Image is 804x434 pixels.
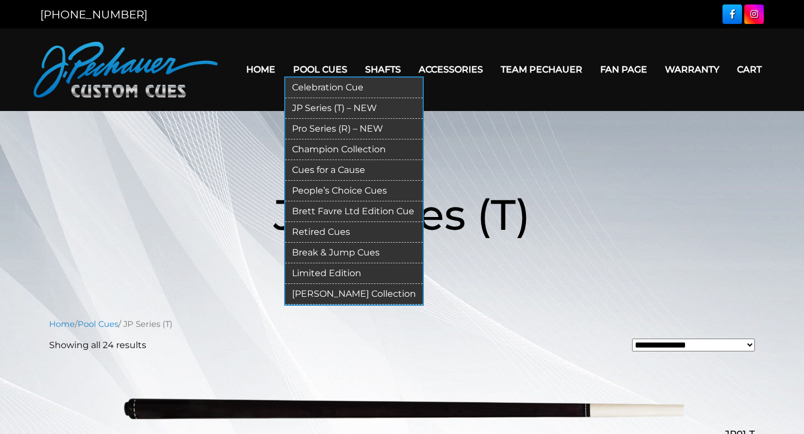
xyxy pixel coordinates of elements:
[285,284,423,305] a: [PERSON_NAME] Collection
[632,339,755,352] select: Shop order
[285,263,423,284] a: Limited Edition
[49,318,755,330] nav: Breadcrumb
[285,119,423,139] a: Pro Series (R) – NEW
[78,319,118,329] a: Pool Cues
[285,243,423,263] a: Break & Jump Cues
[492,55,591,84] a: Team Pechauer
[285,201,423,222] a: Brett Favre Ltd Edition Cue
[237,55,284,84] a: Home
[728,55,770,84] a: Cart
[49,319,75,329] a: Home
[285,160,423,181] a: Cues for a Cause
[285,98,423,119] a: JP Series (T) – NEW
[410,55,492,84] a: Accessories
[33,42,218,98] img: Pechauer Custom Cues
[40,8,147,21] a: [PHONE_NUMBER]
[285,222,423,243] a: Retired Cues
[285,181,423,201] a: People’s Choice Cues
[49,339,146,352] p: Showing all 24 results
[274,189,530,240] span: JP Series (T)
[356,55,410,84] a: Shafts
[284,55,356,84] a: Pool Cues
[285,78,423,98] a: Celebration Cue
[285,139,423,160] a: Champion Collection
[591,55,656,84] a: Fan Page
[656,55,728,84] a: Warranty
